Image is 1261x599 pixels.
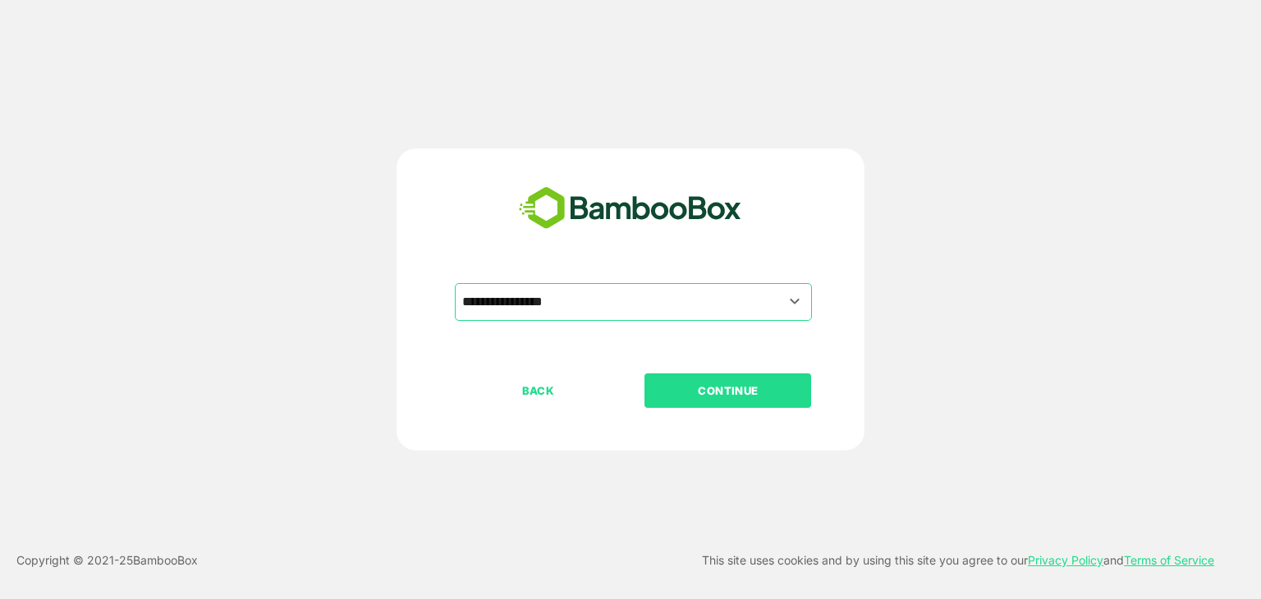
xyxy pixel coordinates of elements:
img: bamboobox [510,181,750,235]
p: BACK [456,382,621,400]
p: CONTINUE [646,382,810,400]
button: Open [784,290,806,313]
p: This site uses cookies and by using this site you agree to our and [702,551,1214,570]
p: Copyright © 2021- 25 BambooBox [16,551,198,570]
button: BACK [455,373,621,408]
a: Privacy Policy [1028,553,1103,567]
button: CONTINUE [644,373,811,408]
a: Terms of Service [1124,553,1214,567]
